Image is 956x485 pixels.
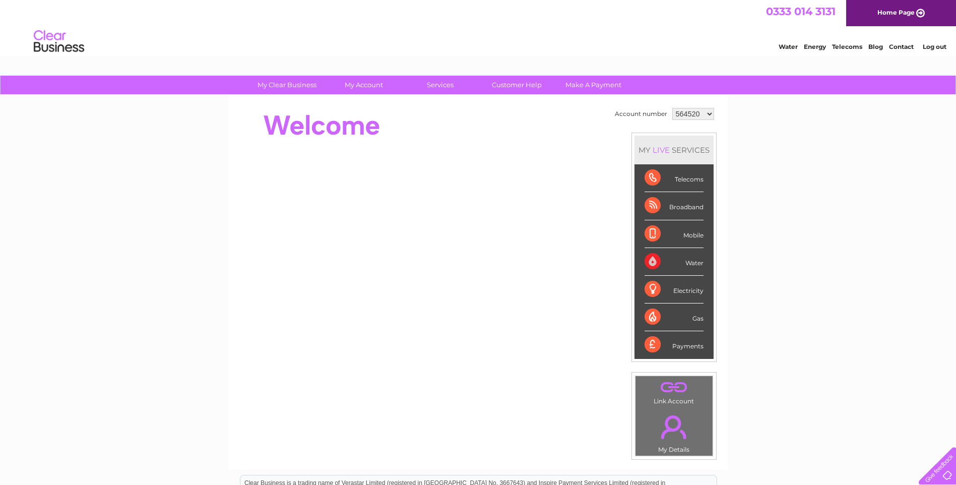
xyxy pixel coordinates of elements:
[645,276,704,304] div: Electricity
[475,76,558,94] a: Customer Help
[923,43,946,50] a: Log out
[651,145,672,155] div: LIVE
[645,331,704,358] div: Payments
[638,409,710,445] a: .
[240,6,717,49] div: Clear Business is a trading name of Verastar Limited (registered in [GEOGRAPHIC_DATA] No. 3667643...
[634,136,714,164] div: MY SERVICES
[638,379,710,396] a: .
[33,26,85,57] img: logo.png
[766,5,836,18] a: 0333 014 3131
[399,76,482,94] a: Services
[552,76,635,94] a: Make A Payment
[645,220,704,248] div: Mobile
[645,248,704,276] div: Water
[245,76,329,94] a: My Clear Business
[868,43,883,50] a: Blog
[645,192,704,220] div: Broadband
[645,164,704,192] div: Telecoms
[612,105,670,123] td: Account number
[635,376,713,407] td: Link Account
[635,407,713,456] td: My Details
[779,43,798,50] a: Water
[322,76,405,94] a: My Account
[889,43,914,50] a: Contact
[645,304,704,331] div: Gas
[832,43,862,50] a: Telecoms
[804,43,826,50] a: Energy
